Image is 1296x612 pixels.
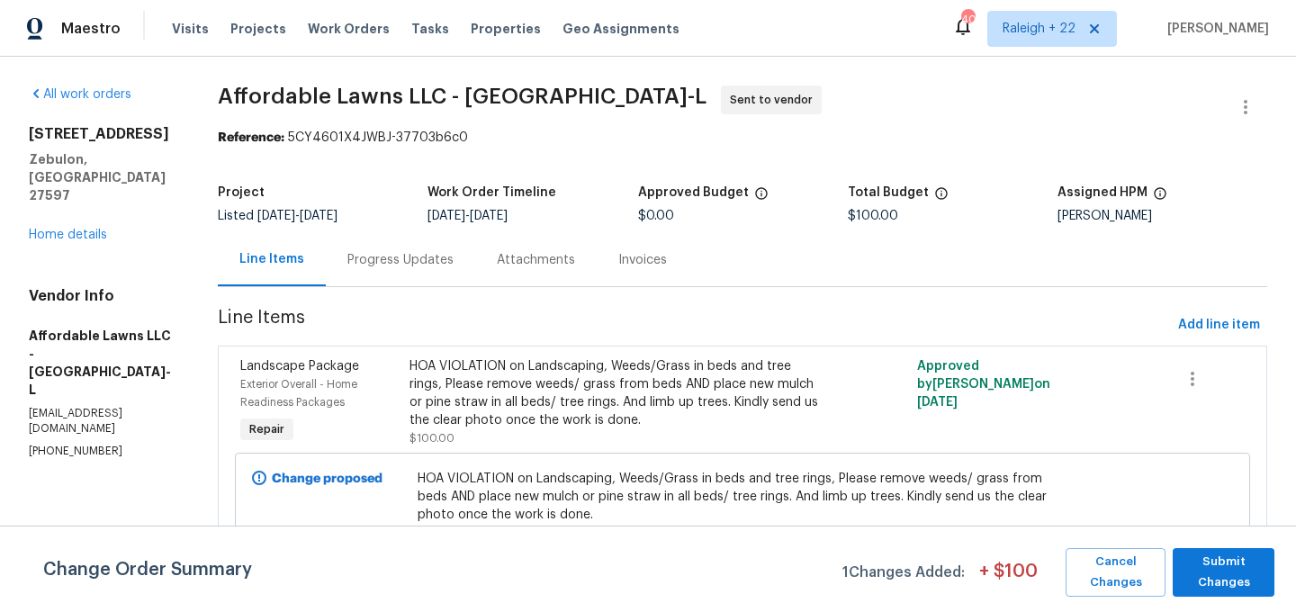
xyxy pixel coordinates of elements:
h5: Approved Budget [638,186,749,199]
span: Landscape Package [240,360,359,373]
span: Raleigh + 22 [1003,20,1075,38]
div: Attachments [497,251,575,269]
div: Progress Updates [347,251,454,269]
span: Projects [230,20,286,38]
h5: Assigned HPM [1057,186,1147,199]
span: Work Orders [308,20,390,38]
span: Cancel Changes [1075,552,1156,593]
h5: Work Order Timeline [427,186,556,199]
span: - [257,210,337,222]
div: [PERSON_NAME] [1057,210,1267,222]
span: HOA VIOLATION on Landscaping, Weeds/Grass in beds and tree rings, Please remove weeds/ grass from... [418,470,1068,524]
h5: Total Budget [848,186,929,199]
button: Cancel Changes [1066,548,1165,597]
span: Geo Assignments [562,20,679,38]
div: Invoices [618,251,667,269]
a: All work orders [29,88,131,101]
p: [PHONE_NUMBER] [29,444,175,459]
span: [DATE] [300,210,337,222]
div: Line Items [239,250,304,268]
span: $100.00 [409,433,454,444]
span: Sent to vendor [730,91,820,109]
a: Home details [29,229,107,241]
span: $100.00 [848,210,898,222]
span: Visits [172,20,209,38]
span: Line Items [218,309,1171,342]
span: The total cost of line items that have been proposed by Opendoor. This sum includes line items th... [934,186,949,210]
p: [EMAIL_ADDRESS][DOMAIN_NAME] [29,406,175,436]
div: 5CY4601X4JWBJ-37703b6c0 [218,129,1267,147]
span: The hpm assigned to this work order. [1153,186,1167,210]
div: 408 [961,11,974,29]
h2: [STREET_ADDRESS] [29,125,175,143]
span: Change Order Summary [43,548,252,597]
h5: Zebulon, [GEOGRAPHIC_DATA] 27597 [29,150,175,204]
span: Add line item [1178,314,1260,337]
span: [DATE] [257,210,295,222]
span: + $ 100 [979,562,1038,597]
span: The total cost of line items that have been approved by both Opendoor and the Trade Partner. This... [754,186,769,210]
span: [DATE] [470,210,508,222]
h5: Affordable Lawns LLC - [GEOGRAPHIC_DATA]-L [29,327,175,399]
span: Submit Changes [1182,552,1265,593]
span: $0.00 [638,210,674,222]
span: 1 Changes Added: [842,555,965,597]
span: Approved by [PERSON_NAME] on [917,360,1050,409]
h5: Project [218,186,265,199]
span: Tasks [411,22,449,35]
span: Maestro [61,20,121,38]
span: Exterior Overall - Home Readiness Packages [240,379,357,408]
span: [DATE] [917,396,958,409]
span: Affordable Lawns LLC - [GEOGRAPHIC_DATA]-L [218,85,706,107]
span: Repair [242,420,292,438]
span: Properties [471,20,541,38]
button: Submit Changes [1173,548,1274,597]
button: Add line item [1171,309,1267,342]
b: Reference: [218,131,284,144]
div: HOA VIOLATION on Landscaping, Weeds/Grass in beds and tree rings, Please remove weeds/ grass from... [409,357,822,429]
span: [PERSON_NAME] [1160,20,1269,38]
span: - [427,210,508,222]
span: [DATE] [427,210,465,222]
b: Change proposed [272,472,382,485]
span: Listed [218,210,337,222]
h4: Vendor Info [29,287,175,305]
